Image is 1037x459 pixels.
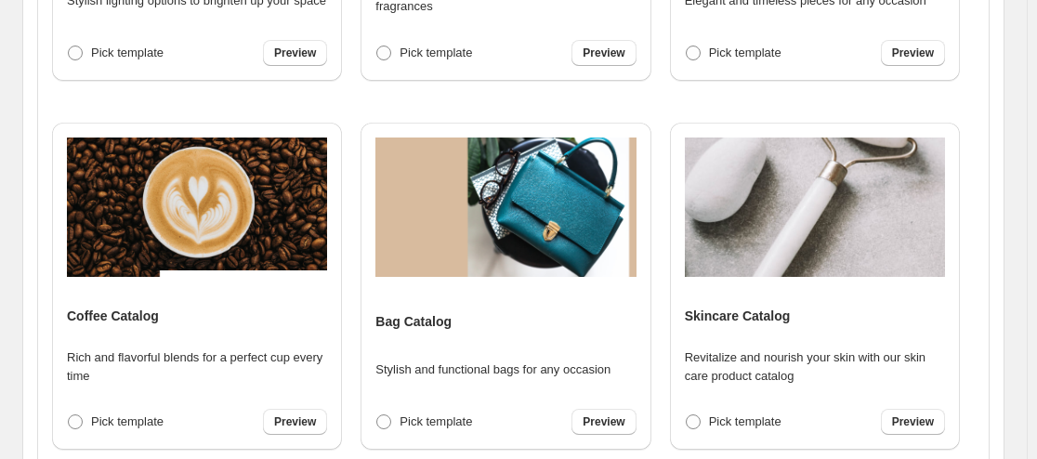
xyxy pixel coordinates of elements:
[709,46,781,59] span: Pick template
[263,40,327,66] a: Preview
[400,414,472,428] span: Pick template
[583,46,624,60] span: Preview
[685,307,791,325] h4: Skincare Catalog
[400,46,472,59] span: Pick template
[892,46,934,60] span: Preview
[67,307,159,325] h4: Coffee Catalog
[685,348,945,386] p: Revitalize and nourish your skin with our skin care product catalog
[91,46,164,59] span: Pick template
[91,414,164,428] span: Pick template
[67,348,327,386] p: Rich and flavorful blends for a perfect cup every time
[571,40,636,66] a: Preview
[375,312,452,331] h4: Bag Catalog
[583,414,624,429] span: Preview
[263,409,327,435] a: Preview
[571,409,636,435] a: Preview
[709,414,781,428] span: Pick template
[274,414,316,429] span: Preview
[892,414,934,429] span: Preview
[375,361,610,379] p: Stylish and functional bags for any occasion
[274,46,316,60] span: Preview
[881,409,945,435] a: Preview
[881,40,945,66] a: Preview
